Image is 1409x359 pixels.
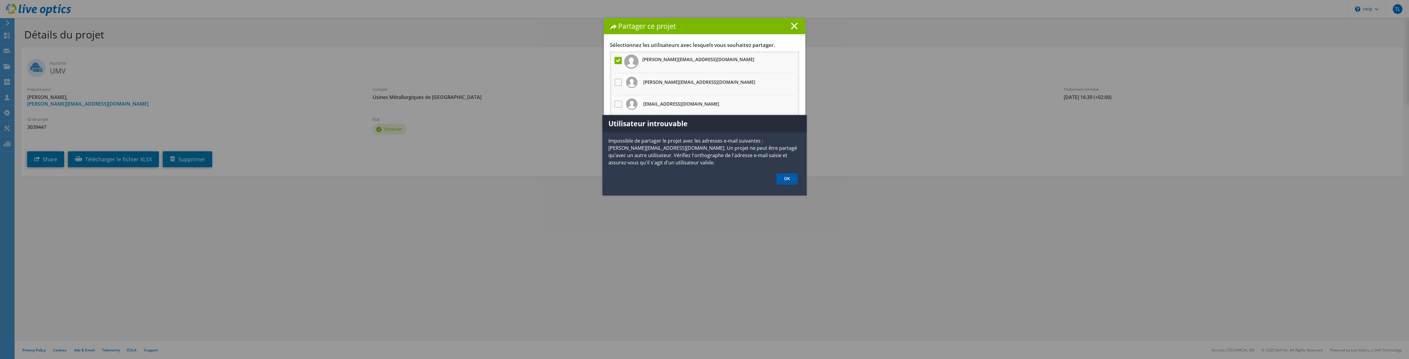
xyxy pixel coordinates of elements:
p: Impossible de partager le projet avec les adresses e-mail suivantes : [PERSON_NAME][EMAIL_ADDRESS... [602,137,807,166]
a: OK [776,173,798,185]
h3: [PERSON_NAME][EMAIL_ADDRESS][DOMAIN_NAME] [643,77,755,87]
h1: Utilisateur introuvable [602,115,807,132]
h1: Partager ce projet [610,23,799,30]
h3: [EMAIL_ADDRESS][DOMAIN_NAME] [643,99,719,109]
h3: [PERSON_NAME][EMAIL_ADDRESS][DOMAIN_NAME] [642,54,754,64]
img: Logo [626,98,637,110]
img: Logo [626,77,637,88]
img: user.png [624,54,638,69]
h3: Sélectionnez les utilisateurs avec lesquels vous souhaitez partager. [610,42,799,48]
